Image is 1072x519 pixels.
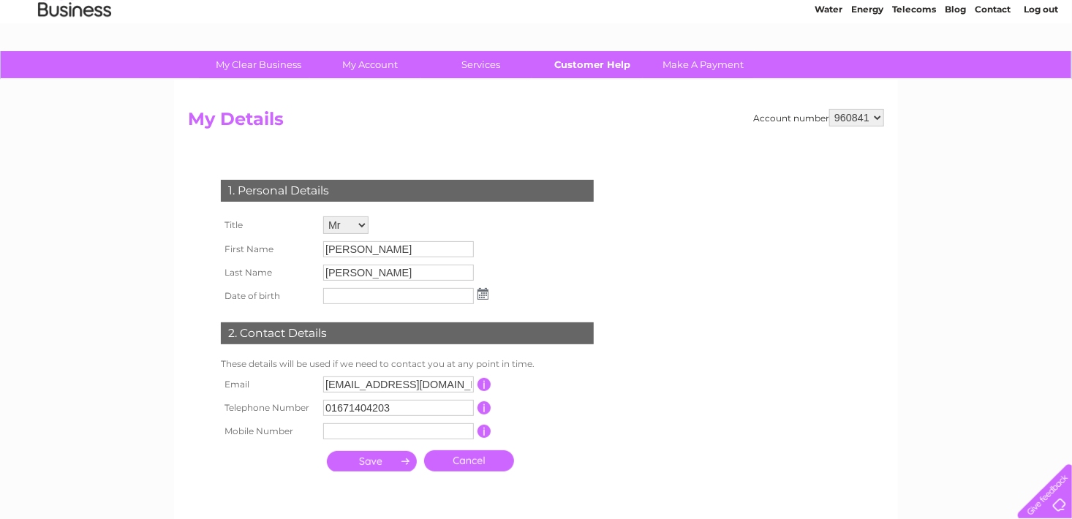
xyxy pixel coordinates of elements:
th: Mobile Number [217,420,320,443]
a: Blog [945,62,966,73]
div: 1. Personal Details [221,180,594,202]
div: Account number [753,109,884,126]
img: ... [478,288,488,300]
td: These details will be used if we need to contact you at any point in time. [217,355,597,373]
a: My Account [310,51,431,78]
th: Last Name [217,261,320,284]
div: Clear Business is a trading name of Verastar Limited (registered in [GEOGRAPHIC_DATA] No. 3667643... [192,8,883,71]
a: My Clear Business [199,51,320,78]
th: Date of birth [217,284,320,308]
input: Information [478,378,491,391]
a: Make A Payment [643,51,764,78]
th: Email [217,373,320,396]
a: Customer Help [532,51,653,78]
input: Information [478,401,491,414]
img: logo.png [37,38,112,83]
div: 2. Contact Details [221,322,594,344]
h2: My Details [188,109,884,137]
th: First Name [217,238,320,261]
a: Cancel [424,450,514,471]
a: Services [421,51,542,78]
a: Water [815,62,842,73]
a: Contact [975,62,1011,73]
a: Energy [851,62,883,73]
input: Information [478,425,491,438]
a: Telecoms [892,62,936,73]
input: Submit [327,451,417,471]
a: Log out [1024,62,1058,73]
th: Title [217,213,320,238]
th: Telephone Number [217,396,320,420]
a: 0333 014 3131 [796,7,897,26]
